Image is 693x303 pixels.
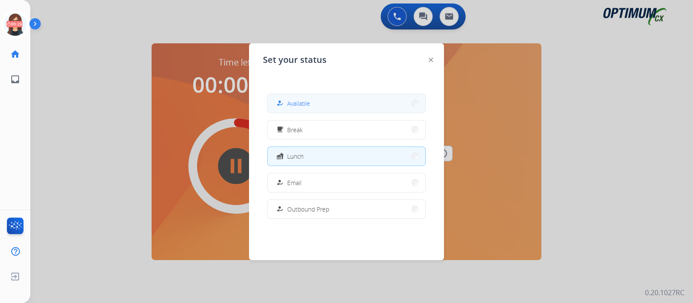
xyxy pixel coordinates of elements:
mat-icon: inbox [10,74,20,85]
span: Lunch [287,152,304,161]
mat-icon: how_to_reg [276,100,284,107]
span: Break [287,125,303,134]
button: Email [268,173,425,192]
span: Set your status [263,54,327,66]
mat-icon: fastfood [276,153,284,160]
button: Lunch [268,147,425,166]
p: 0.20.1027RC [645,287,684,298]
mat-icon: free_breakfast [276,126,284,134]
button: Outbound Prep [268,200,425,218]
mat-icon: how_to_reg [276,179,284,186]
img: close-button [429,58,433,62]
mat-icon: how_to_reg [276,205,284,213]
button: Break [268,121,425,139]
span: Outbound Prep [287,205,329,214]
button: Available [268,94,425,113]
span: Email [287,178,301,187]
span: Available [287,99,310,108]
mat-icon: home [10,49,20,59]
